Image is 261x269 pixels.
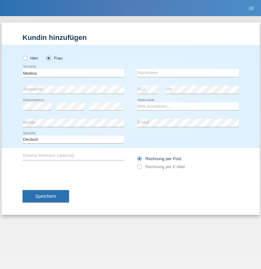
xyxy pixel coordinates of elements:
input: Rechnung per E-Mail [137,164,141,172]
label: Rechnung per E-Mail [137,164,185,169]
input: Frau [46,56,50,60]
label: Herr [23,56,39,61]
input: Rechnung per Post [137,156,141,164]
i: menu [248,5,255,12]
button: Speichern [23,190,69,202]
input: Herr [23,56,27,60]
label: Frau [46,56,63,61]
h1: Kundin hinzufügen [23,34,239,42]
a: menu [245,6,258,10]
span: Speichern [35,194,56,199]
label: Rechnung per Post [137,156,181,161]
